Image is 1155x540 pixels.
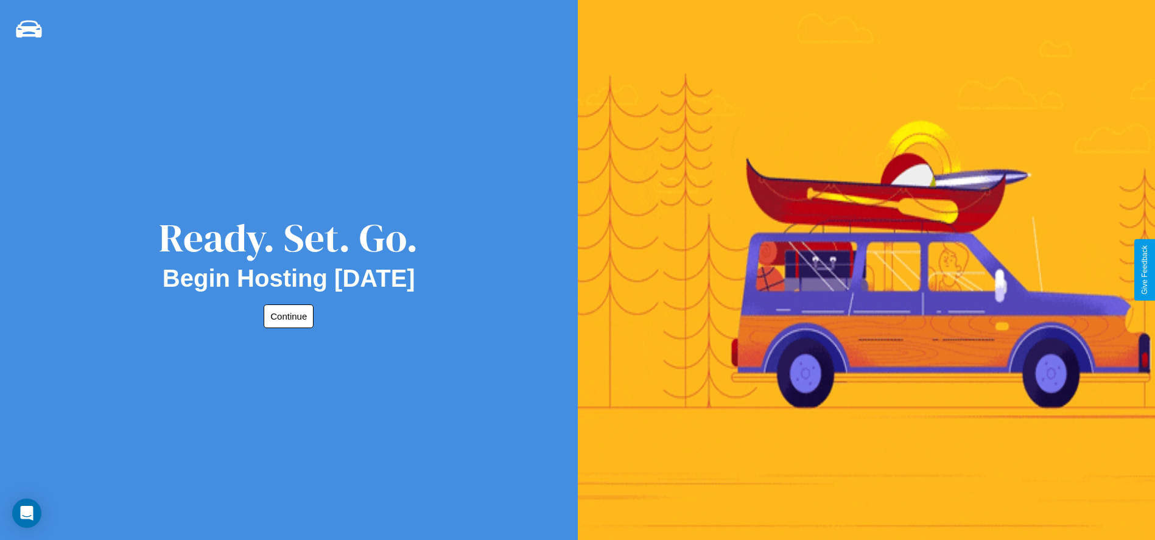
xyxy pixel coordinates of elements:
div: Open Intercom Messenger [12,499,41,528]
div: Ready. Set. Go. [159,211,418,265]
button: Continue [264,304,314,328]
h2: Begin Hosting [DATE] [163,265,415,292]
div: Give Feedback [1140,245,1149,295]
